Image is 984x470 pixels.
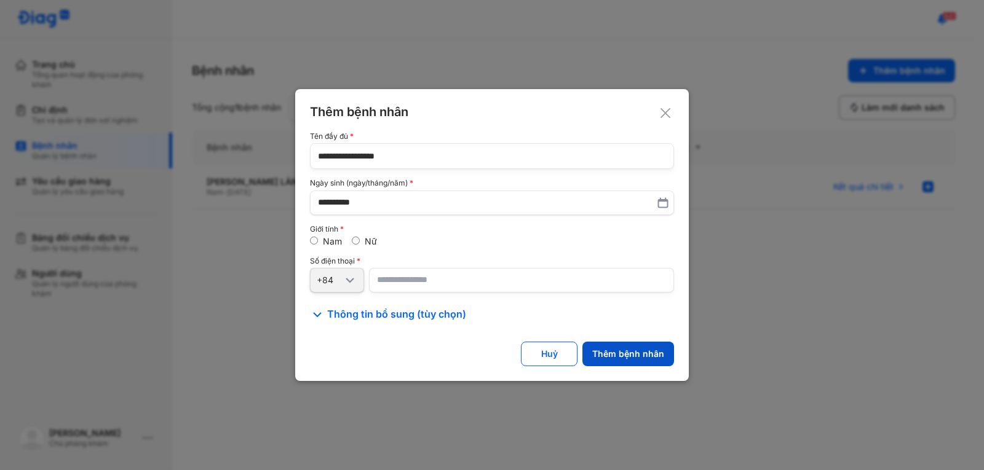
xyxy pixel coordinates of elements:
[592,348,664,359] div: Thêm bệnh nhân
[310,104,674,120] div: Thêm bệnh nhân
[310,257,674,265] div: Số điện thoại
[310,132,674,141] div: Tên đầy đủ
[365,236,377,246] label: Nữ
[310,225,674,233] div: Giới tính
[323,236,342,246] label: Nam
[582,342,674,366] button: Thêm bệnh nhân
[317,275,343,286] div: +84
[327,307,466,322] span: Thông tin bổ sung (tùy chọn)
[521,342,577,366] button: Huỷ
[310,179,674,187] div: Ngày sinh (ngày/tháng/năm)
